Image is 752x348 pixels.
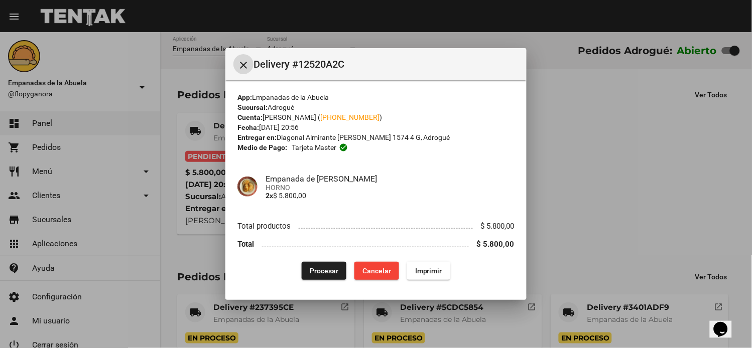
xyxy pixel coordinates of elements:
h4: Empanada de [PERSON_NAME] [266,174,515,184]
span: Procesar [310,267,338,275]
img: f753fea7-0f09-41b3-9a9e-ddb84fc3b359.jpg [237,177,258,197]
button: Cancelar [354,262,399,280]
mat-icon: Cerrar [237,59,249,71]
span: Imprimir [415,267,442,275]
li: Total $ 5.800,00 [237,235,515,254]
div: Diagonal Almirante [PERSON_NAME] 1574 4 G, Adrogué [237,132,515,142]
button: Imprimir [407,262,450,280]
div: [DATE] 20:56 [237,122,515,132]
p: $ 5.800,00 [266,192,515,200]
b: 2x [266,192,273,200]
div: [PERSON_NAME] ( ) [237,112,515,122]
button: Procesar [302,262,346,280]
strong: App: [237,93,252,101]
span: HORNO [266,184,515,192]
span: Tarjeta master [292,142,337,152]
div: Empanadas de la Abuela [237,92,515,102]
iframe: chat widget [710,308,742,338]
strong: Sucursal: [237,103,268,111]
a: [PHONE_NUMBER] [320,113,380,121]
li: Total productos $ 5.800,00 [237,217,515,235]
span: Delivery #12520A2C [254,56,519,72]
button: Cerrar [233,54,254,74]
div: Adrogué [237,102,515,112]
strong: Medio de Pago: [237,142,287,152]
strong: Cuenta: [237,113,263,121]
strong: Fecha: [237,123,259,131]
strong: Entregar en: [237,133,277,141]
mat-icon: check_circle [339,143,348,152]
span: Cancelar [362,267,391,275]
